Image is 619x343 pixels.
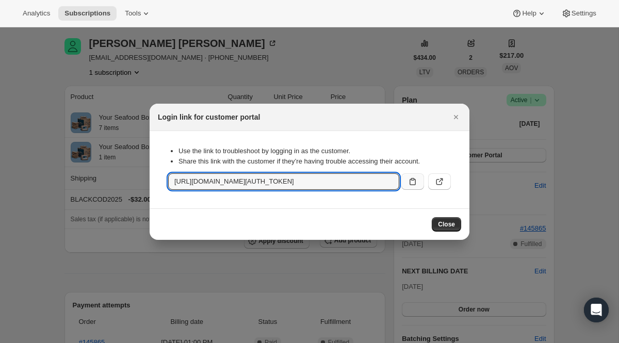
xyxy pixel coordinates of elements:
[23,9,50,18] span: Analytics
[125,9,141,18] span: Tools
[506,6,552,21] button: Help
[572,9,596,18] span: Settings
[58,6,117,21] button: Subscriptions
[438,220,455,228] span: Close
[17,6,56,21] button: Analytics
[178,156,451,167] li: Share this link with the customer if they’re having trouble accessing their account.
[178,146,451,156] li: Use the link to troubleshoot by logging in as the customer.
[522,9,536,18] span: Help
[432,217,461,232] button: Close
[64,9,110,18] span: Subscriptions
[584,298,609,322] div: Open Intercom Messenger
[449,110,463,124] button: Close
[158,112,260,122] h2: Login link for customer portal
[119,6,157,21] button: Tools
[555,6,602,21] button: Settings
